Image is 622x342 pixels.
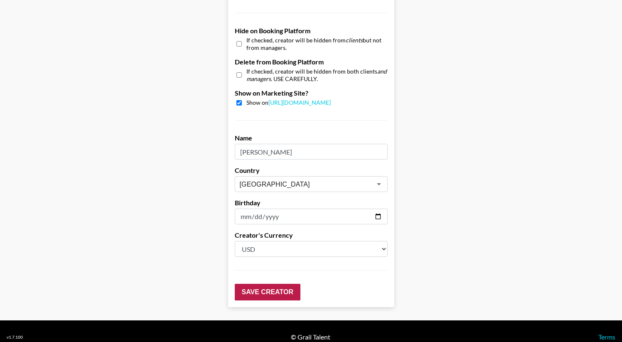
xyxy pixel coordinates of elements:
label: Delete from Booking Platform [235,58,388,66]
label: Hide on Booking Platform [235,27,388,35]
input: Save Creator [235,284,300,300]
span: Show on [246,99,331,107]
label: Show on Marketing Site? [235,89,388,97]
a: Terms [598,333,615,341]
div: v 1.7.100 [7,335,23,340]
label: Country [235,166,388,175]
em: clients [346,37,363,44]
em: and managers [246,68,387,82]
label: Creator's Currency [235,231,388,239]
label: Name [235,134,388,142]
button: Open [373,178,385,190]
span: If checked, creator will be hidden from both clients . USE CAREFULLY. [246,68,388,82]
label: Birthday [235,199,388,207]
span: If checked, creator will be hidden from but not from managers. [246,37,388,51]
a: [URL][DOMAIN_NAME] [268,99,331,106]
div: © Grail Talent [291,333,330,341]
